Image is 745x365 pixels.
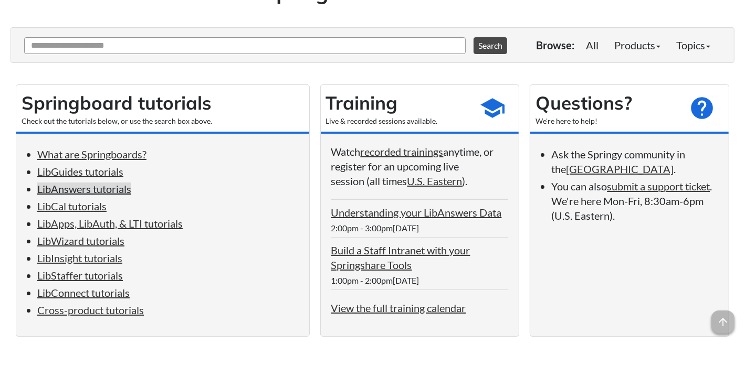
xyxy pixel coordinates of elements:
h2: Questions? [536,90,681,116]
a: What are Springboards? [37,148,146,160]
a: LibAnswers tutorials [37,182,131,195]
a: View the full training calendar [331,302,466,314]
button: Search [474,37,507,54]
li: You can also . We're here Mon-Fri, 8:30am-6pm (U.S. Eastern). [551,179,718,223]
div: Live & recorded sessions available. [326,116,471,126]
p: Watch anytime, or register for an upcoming live session (all times ). [331,144,509,188]
span: school [479,95,506,121]
li: Ask the Springy community in the . [551,147,718,176]
a: LibCal tutorials [37,200,107,212]
span: 2:00pm - 3:00pm[DATE] [331,223,419,233]
a: arrow_upward [711,312,734,324]
a: LibGuides tutorials [37,165,123,178]
a: Understanding your LibAnswers Data [331,206,502,219]
a: All [578,35,606,56]
a: Products [606,35,668,56]
div: Check out the tutorials below, or use the search box above. [22,116,304,126]
p: Browse: [536,38,574,52]
span: 1:00pm - 2:00pm[DATE] [331,275,419,285]
h2: Springboard tutorials [22,90,304,116]
a: Topics [668,35,718,56]
span: help [689,95,716,121]
a: LibWizard tutorials [37,234,124,247]
a: Build a Staff Intranet with your Springshare Tools [331,244,470,271]
a: [GEOGRAPHIC_DATA] [566,163,674,175]
a: Cross-product tutorials [37,304,144,316]
span: arrow_upward [711,310,734,334]
a: LibApps, LibAuth, & LTI tutorials [37,217,183,230]
a: LibInsight tutorials [37,252,122,264]
a: LibStaffer tutorials [37,269,123,282]
a: submit a support ticket [607,180,710,192]
a: LibConnect tutorials [37,286,130,299]
a: U.S. Eastern [407,175,463,187]
div: We're here to help! [536,116,681,126]
h2: Training [326,90,471,116]
a: recorded trainings [361,145,444,158]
